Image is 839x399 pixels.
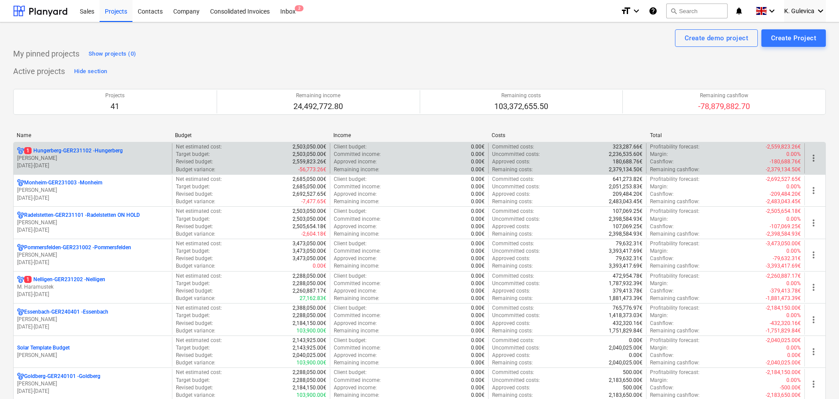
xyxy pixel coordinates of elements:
p: 0.00€ [471,344,485,352]
p: Remaining income : [334,166,379,173]
p: Client budget : [334,240,367,247]
p: Remaining costs : [492,327,533,335]
p: Net estimated cost : [176,337,222,344]
p: -107,069.25€ [770,223,801,230]
p: 0.00€ [471,255,485,262]
p: Profitability forecast : [650,337,700,344]
p: 0.00€ [471,312,485,319]
p: Approved costs : [492,191,530,198]
div: Monheim-GER231003 -Monheim[PERSON_NAME][DATE]-[DATE] [17,179,168,201]
p: Net estimated cost : [176,208,222,215]
p: 0.00€ [471,262,485,270]
p: 0.00% [786,247,801,255]
div: Costs [492,132,643,138]
p: Margin : [650,280,668,287]
div: Create Project [771,32,816,44]
p: Client budget : [334,272,367,280]
div: Project has multi currencies enabled [17,147,24,155]
p: Target budget : [176,312,210,319]
p: Remaining costs : [492,295,533,302]
p: Uncommitted costs : [492,312,540,319]
p: Approved costs : [492,320,530,327]
p: 2,503,050.00€ [293,208,326,215]
i: keyboard_arrow_down [815,6,826,16]
p: Committed income : [334,151,381,158]
p: 0.00€ [471,151,485,158]
div: Essenbach-GER240401 -Essenbach[PERSON_NAME][DATE]-[DATE] [17,308,168,331]
p: Target budget : [176,151,210,158]
p: Remaining costs : [492,166,533,173]
i: notifications [735,6,743,16]
p: Revised budget : [176,320,213,327]
i: keyboard_arrow_down [767,6,777,16]
p: Revised budget : [176,287,213,295]
p: Target budget : [176,280,210,287]
p: [DATE] - [DATE] [17,323,168,331]
p: [DATE] - [DATE] [17,226,168,234]
i: Knowledge base [649,6,657,16]
p: Margin : [650,183,668,191]
p: 24,492,772.80 [293,101,343,112]
p: Remaining income : [334,295,379,302]
p: 0.00€ [471,327,485,335]
p: Cashflow : [650,191,674,198]
p: Revised budget : [176,158,213,166]
p: 0.00€ [471,230,485,238]
p: 0.00€ [471,337,485,344]
p: 765,776.97€ [613,304,643,312]
p: Approved income : [334,158,377,166]
p: 323,287.66€ [613,143,643,151]
p: 0.00€ [471,304,485,312]
p: Committed income : [334,183,381,191]
p: Client budget : [334,143,367,151]
p: Approved income : [334,320,377,327]
p: -79,632.31€ [773,255,801,262]
p: -209,484.20€ [770,191,801,198]
p: Client budget : [334,337,367,344]
p: 2,379,134.50€ [609,166,643,173]
p: 27,162.83€ [300,295,326,302]
p: Approved costs : [492,352,530,359]
p: 0.00€ [471,158,485,166]
p: Cashflow : [650,287,674,295]
p: Revised budget : [176,191,213,198]
p: Net estimated cost : [176,304,222,312]
p: Projects [105,92,125,99]
p: 79,632.31€ [616,255,643,262]
p: Margin : [650,247,668,255]
p: 2,559,823.26€ [293,158,326,166]
p: Approved costs : [492,158,530,166]
p: Essenbach-GER240401 - Essenbach [24,308,108,316]
button: Create Project [761,29,826,47]
p: 3,473,050.00€ [293,240,326,247]
p: 432,320.16€ [613,320,643,327]
p: 2,143,925.00€ [293,344,326,352]
p: Client budget : [334,304,367,312]
p: Approved income : [334,352,377,359]
p: Budget variance : [176,166,215,173]
div: Project has multi currencies enabled [17,373,24,380]
div: Project has multi currencies enabled [17,179,24,187]
div: 1Nelligen-GER231202 -NelligenM. Haramustek[DATE]-[DATE] [17,276,168,298]
button: Create demo project [675,29,758,47]
p: Remaining costs : [492,198,533,205]
p: 107,069.25€ [613,223,643,230]
p: Budget variance : [176,327,215,335]
p: 0.00€ [629,337,643,344]
p: Remaining income : [334,262,379,270]
p: 2,505,654.18€ [293,223,326,230]
div: Pommersfelden-GER231002 -Pommersfelden[PERSON_NAME][DATE]-[DATE] [17,244,168,266]
p: 3,393,417.69€ [609,247,643,255]
p: 2,685,050.00€ [293,183,326,191]
p: [DATE] - [DATE] [17,162,168,169]
p: [PERSON_NAME] [17,187,168,194]
p: Nelligen-GER231202 - Nelligen [24,276,105,283]
p: Remaining income : [334,198,379,205]
p: -2,604.18€ [301,230,326,238]
p: 0.00€ [471,280,485,287]
p: Committed costs : [492,143,534,151]
p: Remaining costs [494,92,548,99]
p: Cashflow : [650,223,674,230]
div: Project has multi currencies enabled [17,212,24,219]
p: 2,685,050.00€ [293,176,326,183]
